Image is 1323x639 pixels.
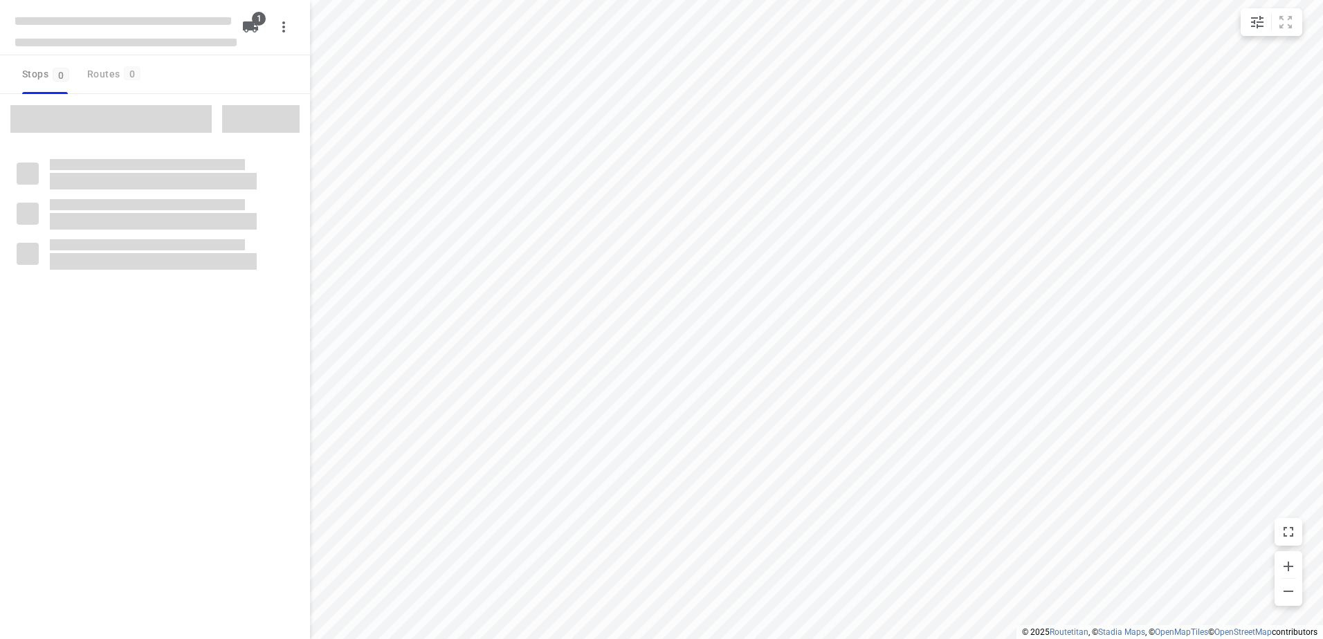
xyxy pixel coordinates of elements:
[1243,8,1271,36] button: Map settings
[1214,627,1272,637] a: OpenStreetMap
[1241,8,1302,36] div: small contained button group
[1155,627,1208,637] a: OpenMapTiles
[1050,627,1088,637] a: Routetitan
[1022,627,1317,637] li: © 2025 , © , © © contributors
[1098,627,1145,637] a: Stadia Maps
